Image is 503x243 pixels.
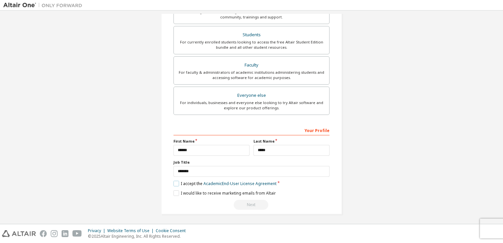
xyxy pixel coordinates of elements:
div: For existing customers looking to access software downloads, HPC resources, community, trainings ... [178,9,325,20]
div: Website Terms of Use [107,228,156,233]
div: Privacy [88,228,107,233]
label: Job Title [173,160,330,165]
label: I accept the [173,181,277,186]
div: Your Profile [173,125,330,135]
div: Everyone else [178,91,325,100]
img: youtube.svg [72,230,82,237]
a: Academic End-User License Agreement [203,181,277,186]
div: Cookie Consent [156,228,190,233]
div: For currently enrolled students looking to access the free Altair Student Edition bundle and all ... [178,40,325,50]
div: For individuals, businesses and everyone else looking to try Altair software and explore our prod... [178,100,325,111]
img: linkedin.svg [62,230,68,237]
div: Faculty [178,61,325,70]
p: © 2025 Altair Engineering, Inc. All Rights Reserved. [88,233,190,239]
img: altair_logo.svg [2,230,36,237]
div: Students [178,30,325,40]
label: I would like to receive marketing emails from Altair [173,190,276,196]
img: Altair One [3,2,86,9]
div: For faculty & administrators of academic institutions administering students and accessing softwa... [178,70,325,80]
img: instagram.svg [51,230,58,237]
div: Please wait while checking email ... [173,200,330,210]
img: facebook.svg [40,230,47,237]
label: Last Name [253,139,330,144]
label: First Name [173,139,250,144]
